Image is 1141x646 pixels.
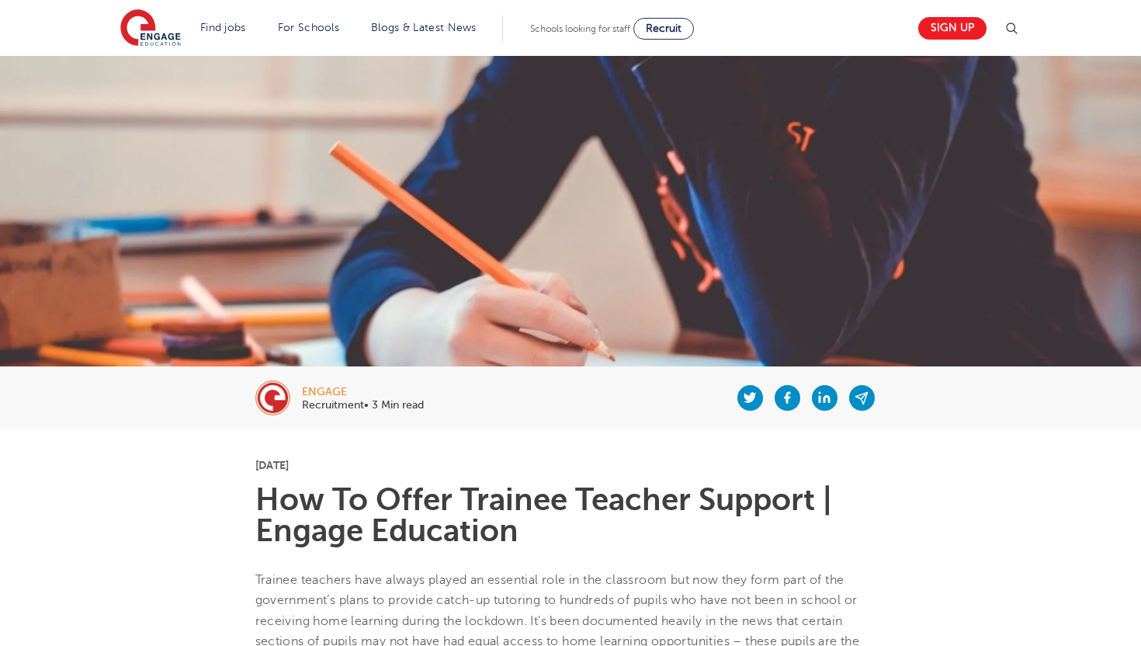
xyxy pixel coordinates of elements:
[302,387,424,398] div: engage
[255,460,886,471] p: [DATE]
[530,23,630,34] span: Schools looking for staff
[278,22,339,33] a: For Schools
[918,17,987,40] a: Sign up
[120,9,181,48] img: Engage Education
[371,22,477,33] a: Blogs & Latest News
[200,22,246,33] a: Find jobs
[646,23,681,34] span: Recruit
[302,400,424,411] p: Recruitment• 3 Min read
[633,18,694,40] a: Recruit
[255,484,886,547] h1: How To Offer Trainee Teacher Support | Engage Education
